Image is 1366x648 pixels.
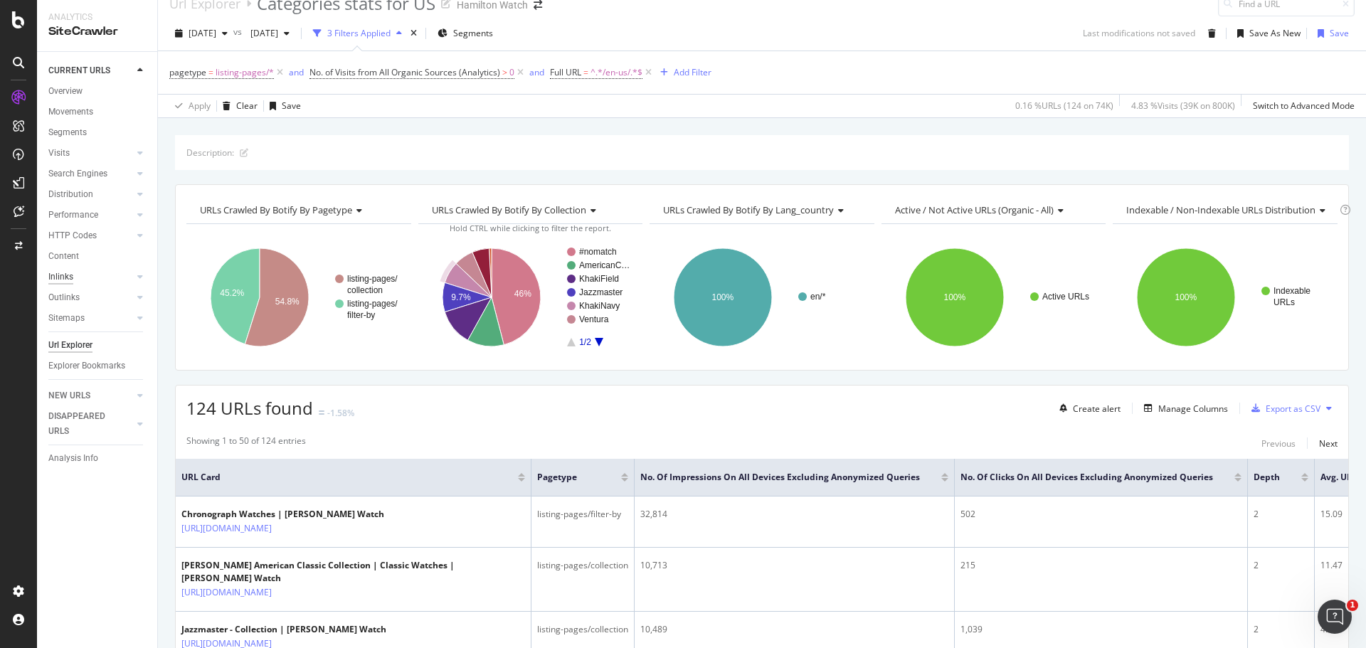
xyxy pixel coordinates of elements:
[650,235,872,359] div: A chart.
[319,410,324,415] img: Equal
[327,27,391,39] div: 3 Filters Applied
[48,338,92,353] div: Url Explorer
[591,63,642,83] span: ^.*/en-us/.*$
[48,84,83,99] div: Overview
[48,290,80,305] div: Outlinks
[48,290,133,305] a: Outlinks
[663,203,834,216] span: URLs Crawled By Botify By lang_country
[1083,27,1195,39] div: Last modifications not saved
[181,508,384,521] div: Chronograph Watches | [PERSON_NAME] Watch
[1253,100,1355,112] div: Switch to Advanced Mode
[660,198,862,221] h4: URLs Crawled By Botify By lang_country
[169,95,211,117] button: Apply
[289,65,304,79] button: and
[197,198,398,221] h4: URLs Crawled By Botify By pagetype
[186,435,306,452] div: Showing 1 to 50 of 124 entries
[550,66,581,78] span: Full URL
[1131,100,1235,112] div: 4.83 % Visits ( 39K on 800K )
[655,64,711,81] button: Add Filter
[48,63,133,78] a: CURRENT URLS
[1113,235,1335,359] svg: A chart.
[48,146,70,161] div: Visits
[640,559,948,572] div: 10,713
[579,274,619,284] text: KhakiField
[181,623,386,636] div: Jazzmaster - Collection | [PERSON_NAME] Watch
[1042,292,1089,302] text: Active URLs
[1266,403,1320,415] div: Export as CSV
[48,146,133,161] a: Visits
[48,311,133,326] a: Sitemaps
[245,22,295,45] button: [DATE]
[1319,435,1338,452] button: Next
[1123,198,1337,221] h4: Indexable / Non-Indexable URLs Distribution
[579,287,623,297] text: Jazzmaster
[48,270,133,285] a: Inlinks
[327,407,354,419] div: -1.58%
[1254,559,1308,572] div: 2
[48,249,79,264] div: Content
[1274,286,1311,296] text: Indexable
[432,203,586,216] span: URLs Crawled By Botify By collection
[1138,400,1228,417] button: Manage Columns
[48,270,73,285] div: Inlinks
[48,228,133,243] a: HTTP Codes
[1347,600,1358,611] span: 1
[1054,397,1121,420] button: Create alert
[236,100,258,112] div: Clear
[451,292,471,302] text: 9.7%
[960,471,1213,484] span: No. of Clicks On All Devices excluding anonymized queries
[48,125,147,140] a: Segments
[48,84,147,99] a: Overview
[640,508,948,521] div: 32,814
[169,22,233,45] button: [DATE]
[1232,22,1301,45] button: Save As New
[48,11,146,23] div: Analytics
[453,27,493,39] span: Segments
[347,274,398,284] text: listing-pages/
[537,559,628,572] div: listing-pages/collection
[181,585,272,600] a: [URL][DOMAIN_NAME]
[48,125,87,140] div: Segments
[48,358,147,373] a: Explorer Bookmarks
[537,508,628,521] div: listing-pages/filter-by
[1254,508,1308,521] div: 2
[529,65,544,79] button: and
[48,451,147,466] a: Analysis Info
[186,396,313,420] span: 124 URLs found
[1261,435,1296,452] button: Previous
[282,100,301,112] div: Save
[48,409,120,439] div: DISAPPEARED URLS
[892,198,1094,221] h4: Active / Not Active URLs
[1126,203,1315,216] span: Indexable / Non-Indexable URLs distribution
[48,388,133,403] a: NEW URLS
[1254,623,1308,636] div: 2
[48,63,110,78] div: CURRENT URLS
[217,95,258,117] button: Clear
[579,301,620,311] text: KhakiNavy
[307,22,408,45] button: 3 Filters Applied
[583,66,588,78] span: =
[220,288,244,298] text: 45.2%
[48,249,147,264] a: Content
[48,451,98,466] div: Analysis Info
[169,66,206,78] span: pagetype
[186,235,409,359] svg: A chart.
[48,409,133,439] a: DISAPPEARED URLS
[432,22,499,45] button: Segments
[216,63,274,83] span: listing-pages/*
[537,471,600,484] span: pagetype
[960,559,1241,572] div: 215
[450,223,611,233] span: Hold CTRL while clicking to filter the report.
[1261,437,1296,450] div: Previous
[418,235,641,359] div: A chart.
[245,27,278,39] span: 2025 Aug. 19th
[1073,403,1121,415] div: Create alert
[712,292,734,302] text: 100%
[48,105,93,119] div: Movements
[48,311,85,326] div: Sitemaps
[881,235,1104,359] svg: A chart.
[48,208,98,223] div: Performance
[264,95,301,117] button: Save
[674,66,711,78] div: Add Filter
